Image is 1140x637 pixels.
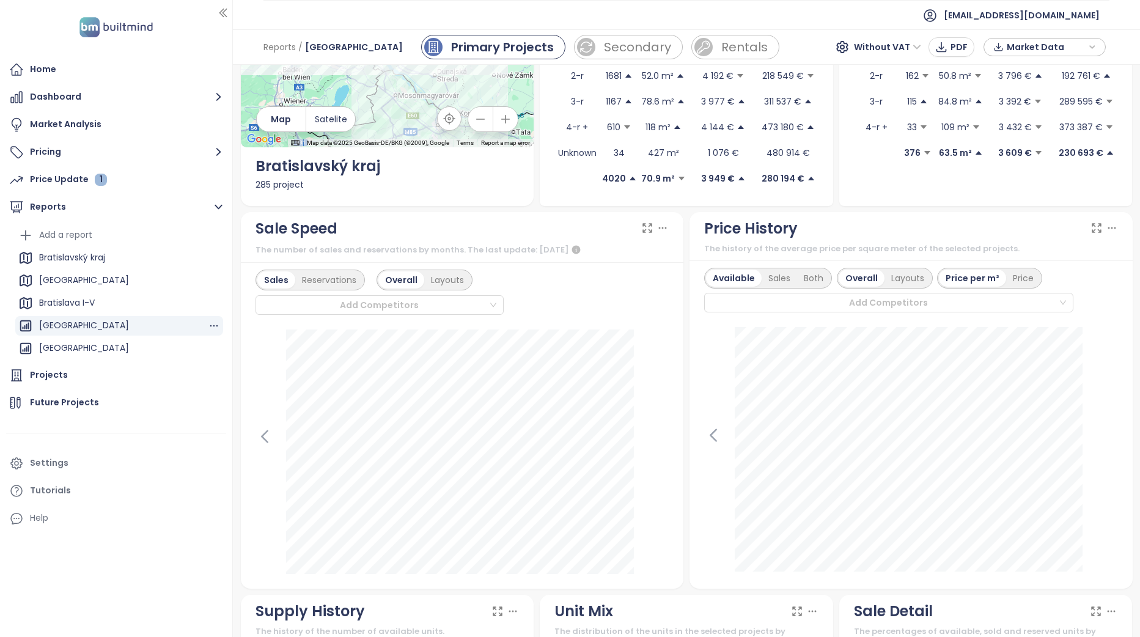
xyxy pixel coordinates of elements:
a: Price Update 1 [6,168,226,192]
span: caret-down [923,149,932,157]
p: 34 [614,146,625,160]
button: PDF [929,37,974,57]
span: caret-down [972,123,980,131]
div: [GEOGRAPHIC_DATA] [15,271,223,290]
div: [GEOGRAPHIC_DATA] [15,339,223,358]
button: Pricing [6,140,226,164]
span: caret-up [807,174,815,183]
a: Market Analysis [6,112,226,137]
p: 3 432 € [999,120,1032,134]
div: Add a report [39,227,92,243]
p: 480 914 € [767,146,810,160]
span: caret-up [673,123,682,131]
div: Price History [704,217,798,240]
span: caret-down [806,72,815,80]
div: [GEOGRAPHIC_DATA] [15,316,223,336]
span: caret-down [921,72,930,80]
td: 2-r [554,63,600,89]
button: Keyboard shortcuts [291,139,300,147]
span: caret-up [1034,72,1043,80]
a: Future Projects [6,391,226,415]
p: 1 076 € [708,146,739,160]
div: Reservations [295,271,363,289]
span: caret-up [677,97,685,106]
span: caret-down [736,72,745,80]
span: caret-down [1034,123,1043,131]
span: caret-up [919,97,928,106]
p: 4 144 € [701,120,734,134]
img: Google [244,131,284,147]
span: PDF [951,40,968,54]
span: Map data ©2025 GeoBasis-DE/BKG (©2009), Google [307,139,449,146]
a: Settings [6,451,226,476]
p: 610 [607,120,620,134]
div: Available [706,270,762,287]
div: Layouts [424,271,471,289]
div: Home [30,62,56,77]
div: Help [30,510,48,526]
div: Price [1006,270,1040,287]
div: Future Projects [30,395,99,410]
div: Market Analysis [30,117,101,132]
div: Overall [839,270,884,287]
div: Help [6,506,226,531]
div: Overall [378,271,424,289]
div: Settings [30,455,68,471]
div: Bratislavský kraj [15,248,223,268]
p: 78.6 m² [641,95,674,108]
span: caret-up [1103,72,1111,80]
div: Add a report [15,226,223,245]
div: [GEOGRAPHIC_DATA] [39,318,129,333]
p: 473 180 € [762,120,804,134]
span: Map [271,112,291,126]
span: caret-up [737,123,745,131]
p: 162 [906,69,919,83]
p: 373 387 € [1059,120,1103,134]
span: caret-up [737,174,746,183]
p: 52.0 m² [642,69,674,83]
span: Market Data [1007,38,1086,56]
div: Bratislava I-V [15,293,223,313]
div: Sales [257,271,295,289]
div: Layouts [884,270,931,287]
a: sale [574,35,683,59]
div: Supply History [256,600,365,623]
p: 50.8 m² [939,69,971,83]
p: 3 392 € [999,95,1031,108]
a: primary [421,35,565,59]
td: 3-r [854,89,899,114]
div: The history of the average price per square meter of the selected projects. [704,243,1118,255]
div: Bratislavský kraj [256,155,520,178]
div: Projects [30,367,68,383]
p: 84.8 m² [938,95,972,108]
span: caret-up [974,149,983,157]
span: caret-down [1034,149,1043,157]
button: Dashboard [6,85,226,109]
span: caret-up [806,123,815,131]
a: Home [6,57,226,82]
span: caret-up [1106,149,1114,157]
span: caret-down [919,123,928,131]
span: caret-up [624,97,633,106]
div: [GEOGRAPHIC_DATA] [39,341,129,356]
span: caret-down [1034,97,1042,106]
span: caret-up [974,97,983,106]
div: Bratislavský kraj [39,250,105,265]
p: 280 194 € [762,172,804,185]
p: 118 m² [645,120,671,134]
button: Map [257,107,306,131]
td: 4-r + [554,114,600,140]
div: Unit Mix [554,600,613,623]
a: Open this area in Google Maps (opens a new window) [244,131,284,147]
p: 289 595 € [1059,95,1103,108]
span: Without VAT [854,38,921,56]
span: / [298,36,303,58]
span: caret-up [628,174,637,183]
p: 70.9 m² [641,172,675,185]
div: Sale Speed [256,217,337,240]
p: 192 761 € [1062,69,1100,83]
